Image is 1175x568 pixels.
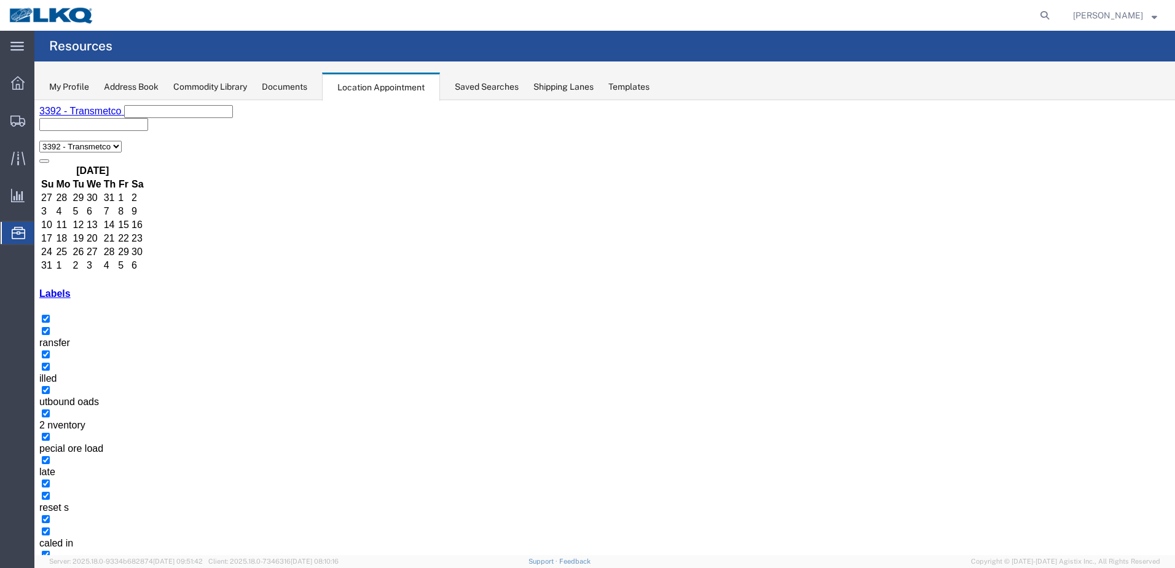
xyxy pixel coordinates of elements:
[208,558,339,565] span: Client: 2025.18.0-7346316
[5,237,36,248] span: ransfer
[6,159,20,172] td: 31
[96,159,110,172] td: 6
[52,105,68,117] td: 6
[5,343,69,353] span: pecial ore load
[5,320,51,330] span: 2 nventory
[153,558,203,565] span: [DATE] 09:51:42
[262,81,307,93] div: Documents
[52,132,68,144] td: 20
[49,31,112,61] h4: Resources
[7,309,15,317] input: 2 nventory
[69,146,82,158] td: 28
[5,296,65,307] span: utbound oads
[5,402,34,412] span: reset s
[5,366,21,377] span: late
[83,132,95,144] td: 22
[52,159,68,172] td: 3
[38,159,50,172] td: 2
[1073,9,1143,22] span: Adrienne Brown
[21,119,36,131] td: 11
[9,6,95,25] img: logo
[96,132,110,144] td: 23
[455,81,519,93] div: Saved Searches
[69,159,82,172] td: 4
[608,81,650,93] div: Templates
[291,558,339,565] span: [DATE] 08:10:16
[971,556,1160,567] span: Copyright © [DATE]-[DATE] Agistix Inc., All Rights Reserved
[96,119,110,131] td: 16
[49,558,203,565] span: Server: 2025.18.0-9334b682874
[52,146,68,158] td: 27
[7,427,15,435] input: caled in
[5,438,39,448] span: caled in
[49,81,89,93] div: My Profile
[5,188,36,199] a: Labels
[173,81,247,93] div: Commodity Library
[96,146,110,158] td: 30
[83,105,95,117] td: 8
[7,392,15,400] input: reset s
[38,105,50,117] td: 5
[83,119,95,131] td: 15
[7,262,15,270] input: illed
[38,119,50,131] td: 12
[21,159,36,172] td: 1
[7,333,15,341] input: pecial ore load
[7,286,15,294] input: utbound oads
[6,146,20,158] td: 24
[34,100,1175,555] iframe: FS Legacy Container
[322,73,440,101] div: Location Appointment
[83,146,95,158] td: 29
[7,227,15,235] input: ransfer
[529,558,559,565] a: Support
[1072,8,1158,23] button: [PERSON_NAME]
[6,132,20,144] td: 17
[533,81,594,93] div: Shipping Lanes
[38,132,50,144] td: 19
[559,558,591,565] a: Feedback
[83,159,95,172] td: 5
[6,119,20,131] td: 10
[21,132,36,144] td: 18
[69,119,82,131] td: 14
[7,356,15,364] input: late
[38,146,50,158] td: 26
[96,105,110,117] td: 9
[52,119,68,131] td: 13
[69,105,82,117] td: 7
[5,273,22,283] span: illed
[69,132,82,144] td: 21
[104,81,159,93] div: Address Book
[21,146,36,158] td: 25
